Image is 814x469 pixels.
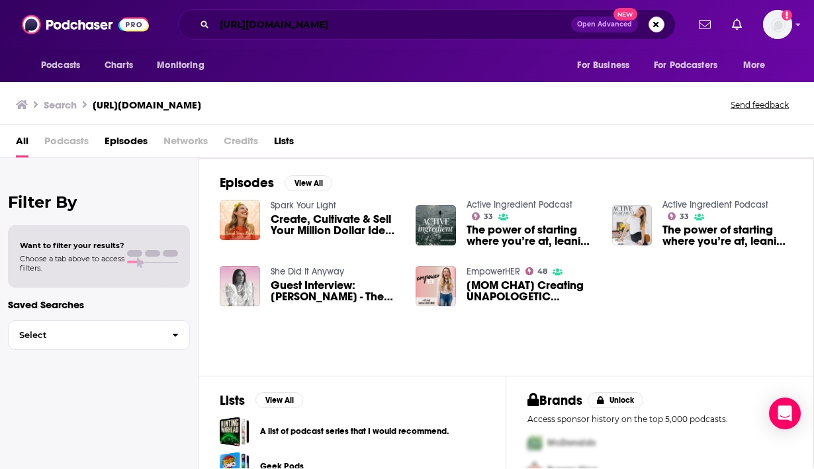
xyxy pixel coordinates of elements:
a: [MOM CHAT] Creating UNAPOLOGETIC boundaries, Decision Making Strategies + Navigating “MOM GUILT” ... [467,280,596,302]
a: 48 [525,267,547,275]
a: All [16,130,28,157]
span: 33 [680,214,689,220]
a: Active Ingredient Podcast [662,199,768,210]
span: For Business [577,56,629,75]
a: Episodes [105,130,148,157]
a: 33 [668,212,689,220]
h2: Filter By [8,192,190,212]
span: Monitoring [157,56,204,75]
button: open menu [32,53,97,78]
a: She Did It Anyway [271,266,344,277]
button: Show profile menu [763,10,792,39]
img: Podchaser - Follow, Share and Rate Podcasts [22,12,149,37]
a: Guest Interview: Jaclyn Johnson - The Start of Create & Cultivate, Selling a Business, Funding, a... [271,280,400,302]
a: 33 [472,212,493,220]
button: open menu [148,53,221,78]
h2: Episodes [220,175,274,191]
a: The power of starting where you’re at, leaning into momentum and simply just doing it with Jaclyn... [467,224,596,247]
span: Want to filter your results? [20,241,124,250]
a: Lists [274,130,294,157]
a: Spark Your Light [271,200,336,211]
input: Search podcasts, credits, & more... [214,14,571,35]
button: Send feedback [727,99,793,110]
button: open menu [645,53,737,78]
span: Logged in as AutumnKatie [763,10,792,39]
button: Unlock [588,392,644,408]
h3: Search [44,99,77,111]
a: Charts [96,53,141,78]
button: open menu [568,53,646,78]
a: Active Ingredient Podcast [467,199,572,210]
span: Charts [105,56,133,75]
button: open menu [734,53,782,78]
a: The power of starting where you’re at, leaning into momentum and simply just doing it with Jaclyn... [662,224,792,247]
span: Open Advanced [577,21,632,28]
span: Select [9,331,161,339]
button: View All [255,392,303,408]
span: The power of starting where you’re at, leaning into momentum and simply just doing it with [PERSO... [662,224,792,247]
span: For Podcasters [654,56,717,75]
span: Podcasts [41,56,80,75]
button: Open AdvancedNew [571,17,638,32]
img: User Profile [763,10,792,39]
div: Search podcasts, credits, & more... [178,9,676,40]
h3: [URL][DOMAIN_NAME] [93,99,201,111]
button: Select [8,320,190,350]
img: Guest Interview: Jaclyn Johnson - The Start of Create & Cultivate, Selling a Business, Funding, a... [220,266,260,306]
svg: Add a profile image [782,10,792,21]
a: Show notifications dropdown [727,13,747,36]
span: More [743,56,766,75]
span: Networks [163,130,208,157]
a: Show notifications dropdown [694,13,716,36]
a: ListsView All [220,392,303,409]
span: McDonalds [547,437,596,448]
span: 48 [537,269,547,275]
a: EmpowerHER [467,266,520,277]
span: Create, Cultivate & Sell Your Million Dollar Idea with [PERSON_NAME] [271,214,400,236]
span: Guest Interview: [PERSON_NAME] - The Start of Create & Cultivate, Selling a Business, Funding, an... [271,280,400,302]
span: 33 [484,214,493,220]
img: The power of starting where you’re at, leaning into momentum and simply just doing it with Jaclyn... [416,205,456,245]
h2: Lists [220,392,245,409]
img: First Pro Logo [522,429,547,456]
span: The power of starting where you’re at, leaning into momentum and simply just doing it with [PERSO... [467,224,596,247]
span: Credits [224,130,258,157]
img: The power of starting where you’re at, leaning into momentum and simply just doing it with Jaclyn... [612,205,653,245]
img: [MOM CHAT] Creating UNAPOLOGETIC boundaries, Decision Making Strategies + Navigating “MOM GUILT” ... [416,266,456,306]
span: Choose a tab above to access filters. [20,254,124,273]
a: A list of podcast series that I would recommend. [260,424,449,439]
span: New [613,8,637,21]
a: EpisodesView All [220,175,332,191]
a: Create, Cultivate & Sell Your Million Dollar Idea with Jaclyn Johnson [271,214,400,236]
div: Open Intercom Messenger [769,398,801,429]
img: Create, Cultivate & Sell Your Million Dollar Idea with Jaclyn Johnson [220,200,260,240]
p: Access sponsor history on the top 5,000 podcasts. [527,414,792,424]
span: Podcasts [44,130,89,157]
p: Saved Searches [8,298,190,311]
h2: Brands [527,392,582,409]
button: View All [285,175,332,191]
a: A list of podcast series that I would recommend. [220,417,249,447]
